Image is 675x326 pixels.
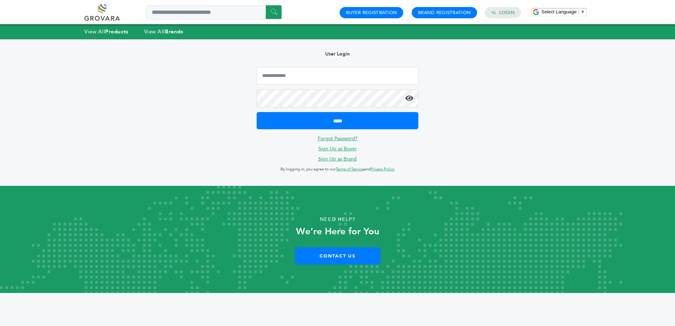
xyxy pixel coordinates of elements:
a: Forgot Password? [318,135,358,142]
strong: Products [105,28,128,35]
input: Email Address [257,67,418,85]
p: Need Help? [34,214,641,225]
a: Sign Up as Brand [318,156,357,162]
p: By logging in, you agree to our and [257,165,418,174]
input: Search a product or brand... [146,5,282,19]
b: User Login [325,51,350,57]
a: View AllBrands [144,28,184,35]
strong: Brands [165,28,183,35]
a: Buyer Registration [346,9,397,16]
a: Privacy Policy [371,167,394,172]
a: Login [499,9,515,16]
a: Sign Up as Buyer [319,145,357,152]
span: Select Language [541,9,577,14]
span: ▼ [580,9,585,14]
a: Terms of Service [336,167,364,172]
strong: We’re Here for You [296,225,379,238]
a: Brand Registration [418,9,471,16]
a: Select Language​ [541,9,585,14]
a: Contact Us [295,247,380,265]
a: View AllProducts [84,28,129,35]
input: Password [257,90,418,107]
